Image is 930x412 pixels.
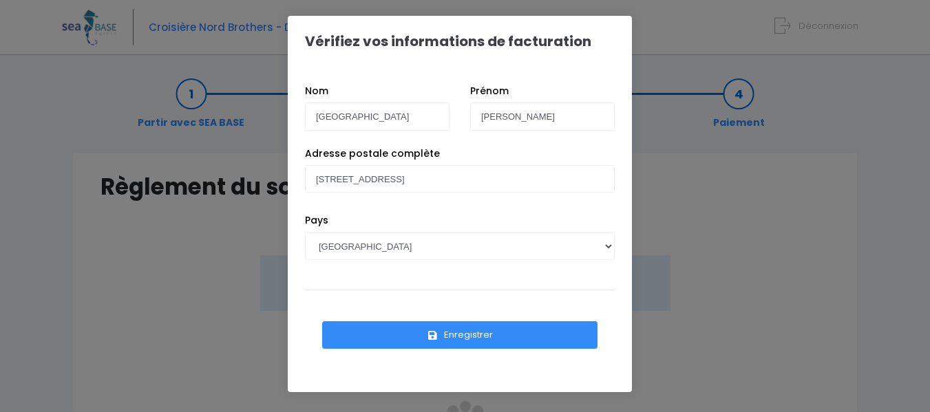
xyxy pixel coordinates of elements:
[322,321,598,349] button: Enregistrer
[305,33,591,50] h1: Vérifiez vos informations de facturation
[305,84,328,98] label: Nom
[305,147,440,161] label: Adresse postale complète
[470,84,509,98] label: Prénom
[305,213,328,228] label: Pays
